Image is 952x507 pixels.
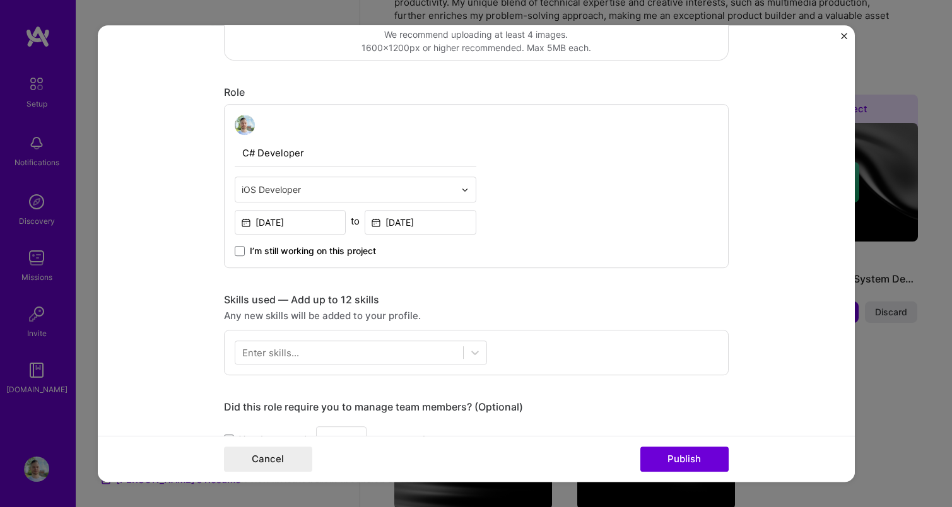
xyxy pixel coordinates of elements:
[239,433,307,446] span: Yes, I managed
[841,33,847,46] button: Close
[640,446,729,472] button: Publish
[361,28,591,41] div: We recommend uploading at least 4 images.
[365,210,476,235] input: Date
[224,400,729,414] div: Did this role require you to manage team members? (Optional)
[224,86,729,99] div: Role
[224,426,729,452] div: team members.
[242,346,299,359] div: Enter skills...
[235,210,346,235] input: Date
[361,41,591,54] div: 1600x1200px or higher recommended. Max 5MB each.
[461,186,469,194] img: drop icon
[351,214,360,228] div: to
[323,433,332,446] div: —
[235,140,476,166] input: Role Name
[224,293,729,306] div: Skills used — Add up to 12 skills
[250,245,376,257] span: I’m still working on this project
[224,446,312,472] button: Cancel
[224,309,729,322] div: Any new skills will be added to your profile.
